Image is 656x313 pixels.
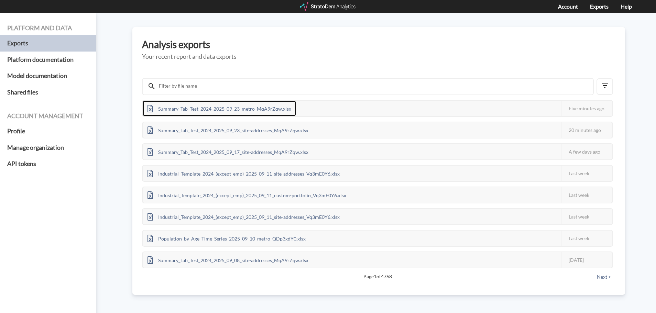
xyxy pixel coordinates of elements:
a: Industrial_Template_2024_(except_emp)_2025_09_11_site-addresses_Vq3mE0Y6.xlsx [143,170,345,176]
div: 20 minutes ago [561,122,612,138]
div: Industrial_Template_2024_(except_emp)_2025_09_11_site-addresses_Vq3mE0Y6.xlsx [143,166,345,181]
div: Last week [561,209,612,224]
button: Next > [595,273,613,281]
a: Manage organization [7,139,89,156]
div: Population_by_Age_Time_Series_2025_09_10_metro_QDp3xdY0.xlsx [143,231,310,246]
h4: Account management [7,113,89,120]
a: Industrial_Template_2024_(except_emp)_2025_09_11_site-addresses_Vq3mE0Y6.xlsx [143,213,345,219]
a: Model documentation [7,68,89,84]
div: Summary_Tab_Test_2024_2025_09_17_site-addresses_MqA9rZqw.xlsx [143,144,313,159]
a: Exports [7,35,89,52]
div: Industrial_Template_2024_(except_emp)_2025_09_11_custom-portfolio_Vq3mE0Y6.xlsx [143,187,351,203]
a: Platform documentation [7,52,89,68]
div: Industrial_Template_2024_(except_emp)_2025_09_11_site-addresses_Vq3mE0Y6.xlsx [143,209,345,224]
a: Profile [7,123,89,139]
div: Last week [561,187,612,203]
a: Account [558,3,578,10]
a: Summary_Tab_Test_2024_2025_09_23_site-addresses_MqA9rZqw.xlsx [143,126,313,132]
div: Summary_Tab_Test_2024_2025_09_08_site-addresses_MqA9rZqw.xlsx [143,252,313,268]
input: Filter by file name [158,82,584,90]
h4: Platform and data [7,25,89,32]
a: Exports [590,3,609,10]
div: Last week [561,166,612,181]
a: API tokens [7,156,89,172]
a: Summary_Tab_Test_2024_2025_09_08_site-addresses_MqA9rZqw.xlsx [143,256,313,262]
div: Summary_Tab_Test_2024_2025_09_23_site-addresses_MqA9rZqw.xlsx [143,122,313,138]
a: Industrial_Template_2024_(except_emp)_2025_09_11_custom-portfolio_Vq3mE0Y6.xlsx [143,191,351,197]
div: Last week [561,231,612,246]
a: Summary_Tab_Test_2024_2025_09_23_metro_MqA9rZqw.xlsx [143,105,296,111]
span: Page 1 of 4768 [166,273,589,280]
a: Summary_Tab_Test_2024_2025_09_17_site-addresses_MqA9rZqw.xlsx [143,148,313,154]
a: Shared files [7,84,89,101]
div: A few days ago [561,144,612,159]
div: [DATE] [561,252,612,268]
div: Five minutes ago [561,101,612,116]
div: Summary_Tab_Test_2024_2025_09_23_metro_MqA9rZqw.xlsx [143,101,296,116]
a: Population_by_Age_Time_Series_2025_09_10_metro_QDp3xdY0.xlsx [143,235,310,241]
h3: Analysis exports [142,39,615,50]
h5: Your recent report and data exports [142,53,615,60]
a: Help [621,3,632,10]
